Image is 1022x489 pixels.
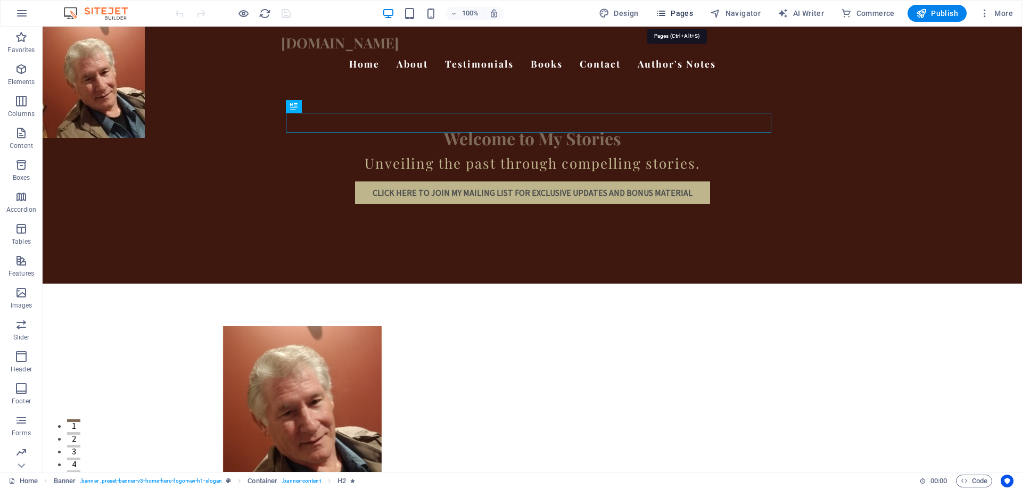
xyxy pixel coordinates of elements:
[10,142,33,150] p: Content
[599,8,639,19] span: Design
[54,475,356,487] nav: breadcrumb
[24,444,38,446] button: 5
[237,7,250,20] button: Click here to leave preview mode and continue editing
[8,78,35,86] p: Elements
[226,478,231,484] i: This element is a customizable preset
[248,475,277,487] span: Click to select. Double-click to edit
[908,5,967,22] button: Publish
[916,8,958,19] span: Publish
[979,8,1013,19] span: More
[28,28,117,36] div: Domain: [DOMAIN_NAME]
[595,5,643,22] button: Design
[106,62,114,70] img: tab_keywords_by_traffic_grey.svg
[956,475,992,487] button: Code
[961,475,987,487] span: Code
[6,205,36,214] p: Accordion
[13,173,30,182] p: Boxes
[12,429,31,437] p: Forms
[706,5,765,22] button: Navigator
[17,28,26,36] img: website_grey.svg
[30,17,52,26] div: v 4.0.25
[489,9,499,18] i: On resize automatically adjust zoom level to fit chosen device.
[652,5,697,22] button: Pages
[80,475,222,487] span: . banner .preset-banner-v3-home-hero-logo-nav-h1-slogan
[1001,475,1013,487] button: Usercentrics
[11,365,32,374] p: Header
[975,5,1017,22] button: More
[656,8,693,19] span: Pages
[7,46,35,54] p: Favorites
[282,475,320,487] span: . banner-content
[773,5,828,22] button: AI Writer
[919,475,947,487] h6: Session time
[12,237,31,246] p: Tables
[930,475,947,487] span: 00 00
[17,17,26,26] img: logo_orange.svg
[118,63,179,70] div: Keywords by Traffic
[11,301,32,310] p: Images
[446,7,483,20] button: 100%
[13,333,30,342] p: Slider
[258,7,271,20] button: reload
[54,475,76,487] span: Click to select. Double-click to edit
[337,475,346,487] span: Click to select. Double-click to edit
[29,62,37,70] img: tab_domain_overview_orange.svg
[9,269,34,278] p: Features
[43,27,1022,472] iframe: To enrich screen reader interactions, please activate Accessibility in Grammarly extension settings
[837,5,899,22] button: Commerce
[778,8,824,19] span: AI Writer
[841,8,895,19] span: Commerce
[12,397,31,405] p: Footer
[461,7,479,20] h6: 100%
[710,8,761,19] span: Navigator
[938,477,939,485] span: :
[40,63,95,70] div: Domain Overview
[61,7,141,20] img: Editor Logo
[9,475,38,487] a: Click to cancel selection. Double-click to open Pages
[8,110,35,118] p: Columns
[259,7,271,20] i: Reload page
[350,478,355,484] i: Element contains an animation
